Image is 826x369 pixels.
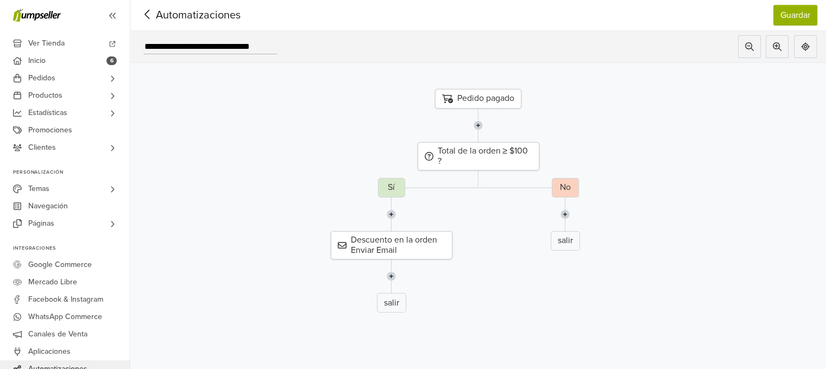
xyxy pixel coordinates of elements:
[28,69,55,87] span: Pedidos
[474,109,483,142] img: line-7960e5f4d2b50ad2986e.svg
[435,89,521,109] div: Pedido pagado
[560,198,570,231] img: line-7960e5f4d2b50ad2986e.svg
[551,231,580,251] div: salir
[387,198,396,231] img: line-7960e5f4d2b50ad2986e.svg
[28,180,49,198] span: Temas
[28,87,62,104] span: Productos
[28,291,103,308] span: Facebook & Instagram
[28,35,65,52] span: Ver Tienda
[106,56,117,65] span: 6
[28,308,102,326] span: WhatsApp Commerce
[28,122,72,139] span: Promociones
[28,215,54,232] span: Páginas
[28,256,92,273] span: Google Commerce
[331,231,452,259] div: Descuento en la orden Enviar Email
[13,245,130,252] p: Integraciones
[13,169,130,176] p: Personalización
[28,343,71,360] span: Aplicaciones
[28,104,67,122] span: Estadísticas
[28,52,46,69] span: Inicio
[552,178,579,198] div: No
[28,273,77,291] span: Mercado Libre
[28,139,56,156] span: Clientes
[418,142,539,170] div: Total de la orden ≥ $100 ?
[387,259,396,293] img: line-7960e5f4d2b50ad2986e.svg
[28,198,68,215] span: Navegación
[139,7,224,23] span: Automatizaciones
[28,326,87,343] span: Canales de Venta
[773,5,817,26] button: Guardar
